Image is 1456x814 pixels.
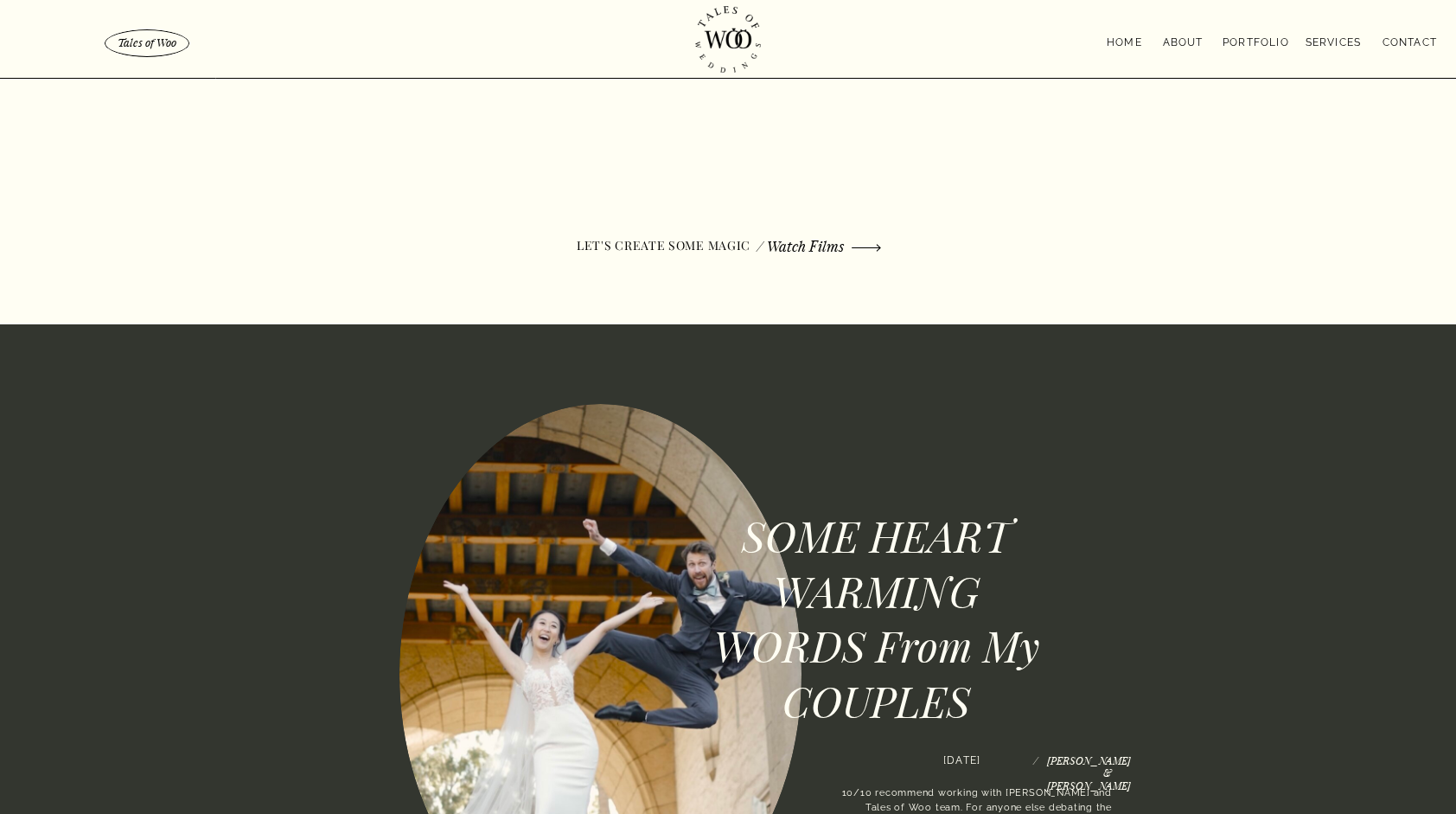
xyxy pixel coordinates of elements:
a: contact [1351,34,1437,48]
a: / Watch Films [734,237,844,259]
a: portfolio [1221,34,1291,48]
h2: SOME HEART WARMING WORDS From My COUPLES [702,508,1050,715]
h3: [PERSON_NAME] & [PERSON_NAME] [1047,754,1112,766]
h3: Let's create some magic [577,239,767,250]
a: Home [1107,34,1146,48]
h3: [DATE] [943,752,1038,766]
a: Tales of Woo [112,35,182,48]
div: / [1032,754,1038,766]
a: About [1155,34,1210,47]
a: Services [1297,34,1370,48]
